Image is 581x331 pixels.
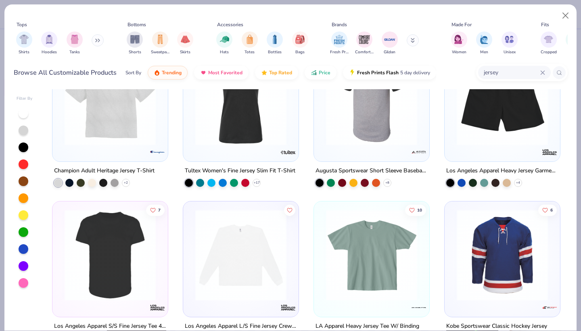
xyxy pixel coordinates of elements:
div: filter for Bags [292,31,308,55]
div: Accessories [217,21,243,28]
button: filter button [541,31,557,55]
img: Hoodies Image [45,35,54,44]
img: Los Angeles Apparel logo [280,300,296,316]
span: Shirts [19,49,29,55]
div: filter for Unisex [502,31,518,55]
div: filter for Shirts [16,31,32,55]
div: filter for Hats [216,31,232,55]
button: filter button [292,31,308,55]
div: Browse All Customizable Products [14,68,117,78]
img: ceaed019-467c-4705-8f02-b280b8ac3fdf [61,209,160,301]
img: Kobe Sportswear logo [541,300,557,316]
button: filter button [67,31,83,55]
div: Bottoms [127,21,146,28]
div: Augusta Sportswear Short Sleeve Baseball Jersey [316,166,428,176]
button: Like [405,204,426,216]
span: Unisex [504,49,516,55]
button: filter button [451,31,467,55]
div: Los Angeles Apparel Heavy Jersey Garment Dye Gym Shorts [446,166,558,176]
div: filter for Gildan [382,31,398,55]
span: Fresh Prints Flash [357,69,399,76]
button: Like [284,204,295,216]
button: filter button [330,31,349,55]
span: 7 [159,208,161,212]
div: filter for Totes [242,31,258,55]
span: Men [480,49,488,55]
button: filter button [502,31,518,55]
img: Champion logo [149,144,165,160]
div: filter for Shorts [127,31,143,55]
img: Comfort Colors Image [358,34,370,46]
span: Price [319,69,330,76]
img: Hats Image [220,35,229,44]
button: filter button [216,31,232,55]
span: Skirts [180,49,190,55]
div: filter for Tanks [67,31,83,55]
div: Fits [541,21,549,28]
button: Like [146,204,165,216]
div: filter for Cropped [541,31,557,55]
div: Tultex Women's Fine Jersey Slim Fit T-Shirt [185,166,295,176]
span: Cropped [541,49,557,55]
span: Gildan [384,49,395,55]
img: flash.gif [349,69,355,76]
span: Hoodies [42,49,57,55]
img: Men Image [480,35,489,44]
button: filter button [382,31,398,55]
button: filter button [151,31,169,55]
span: Fresh Prints [330,49,349,55]
div: Tops [17,21,27,28]
img: most_fav.gif [200,69,207,76]
img: Shirts Image [19,35,29,44]
button: filter button [355,31,374,55]
img: Bottles Image [270,35,279,44]
button: Fresh Prints Flash5 day delivery [343,66,436,80]
div: filter for Fresh Prints [330,31,349,55]
span: + 4 [516,180,520,185]
span: 6 [550,208,553,212]
button: Like [538,204,557,216]
button: filter button [127,31,143,55]
button: filter button [16,31,32,55]
img: Skirts Image [181,35,190,44]
div: filter for Skirts [177,31,193,55]
img: Cropped Image [544,35,553,44]
button: Most Favorited [194,66,249,80]
img: Tanks Image [70,35,79,44]
button: filter button [177,31,193,55]
span: Comfort Colors [355,49,374,55]
img: Fresh Prints Image [333,34,345,46]
span: Shorts [129,49,141,55]
button: Top Rated [255,66,298,80]
img: a0913380-cd6e-4777-8898-bf59545c082f [322,54,421,145]
img: LA Apparel logo [411,300,427,316]
div: filter for Women [451,31,467,55]
span: Sweatpants [151,49,169,55]
img: Tultex logo [280,144,296,160]
div: Sort By [125,69,141,76]
div: filter for Hoodies [41,31,57,55]
span: Totes [245,49,255,55]
button: filter button [267,31,283,55]
span: + 8 [385,180,389,185]
img: Totes Image [245,35,254,44]
div: filter for Comfort Colors [355,31,374,55]
span: Hats [220,49,229,55]
img: 426f88c4-4fd4-4783-85e6-78da3b6be435 [453,54,552,145]
button: filter button [41,31,57,55]
img: d81191bb-cf6e-4fe9-9481-c31e49d89d8c [453,209,552,301]
button: filter button [476,31,492,55]
img: Unisex Image [505,35,514,44]
span: Trending [162,69,182,76]
img: Sweatpants Image [156,35,165,44]
input: Try "T-Shirt" [483,68,540,77]
img: Gildan Image [384,34,396,46]
img: Bags Image [295,35,304,44]
div: filter for Bottles [267,31,283,55]
img: Los Angeles Apparel logo [541,144,557,160]
div: filter for Men [476,31,492,55]
span: Bags [295,49,305,55]
div: filter for Sweatpants [151,31,169,55]
img: 02f95d44-2518-4d70-a330-8fd88cc0f8b4 [322,209,421,301]
img: trending.gif [154,69,160,76]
